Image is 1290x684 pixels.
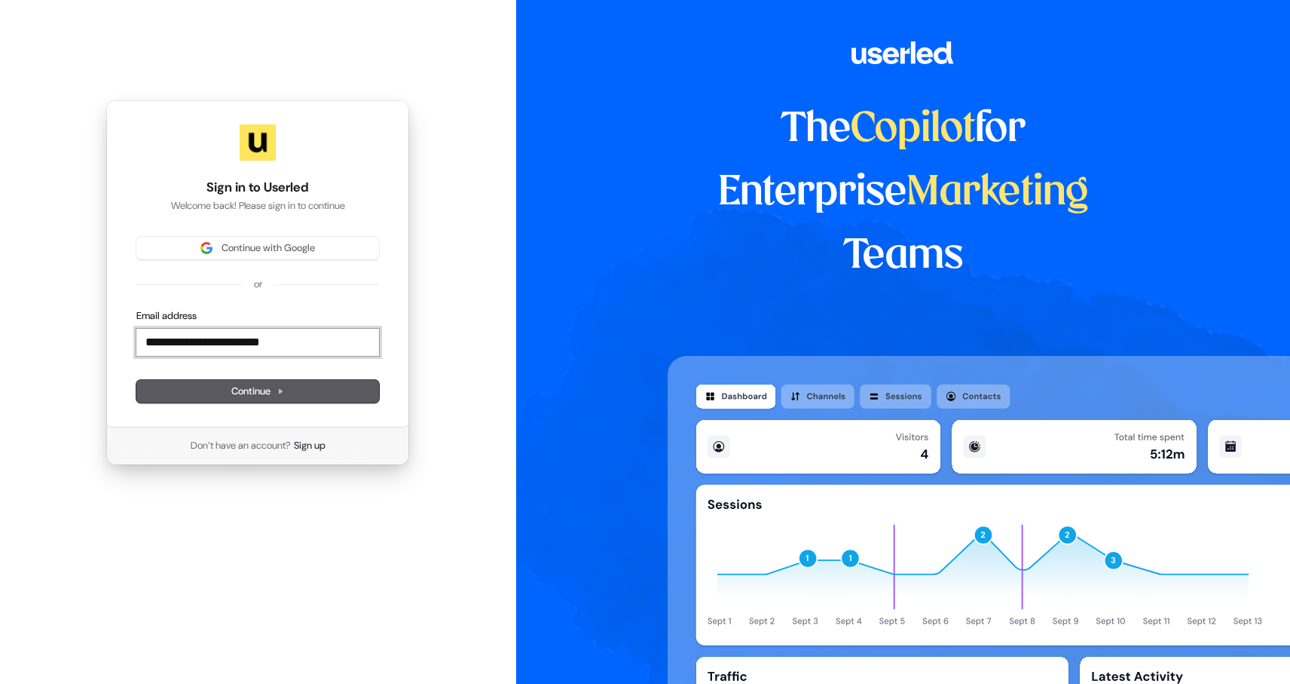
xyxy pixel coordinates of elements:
h1: The for Enterprise Teams [668,98,1139,288]
label: Email address [136,309,197,323]
a: Sign up [294,439,326,452]
span: Continue with Google [222,241,315,255]
img: Userled [240,124,276,161]
img: Sign in with Google [200,242,212,254]
span: Copilot [851,110,975,149]
p: Welcome back! Please sign in to continue [136,199,379,213]
button: Sign in with GoogleContinue with Google [136,237,379,259]
h1: Sign in to Userled [136,179,379,197]
span: Marketing [906,173,1089,213]
button: Continue [136,380,379,403]
span: Continue [231,385,284,398]
p: or [254,278,262,291]
span: Don’t have an account? [191,439,291,452]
